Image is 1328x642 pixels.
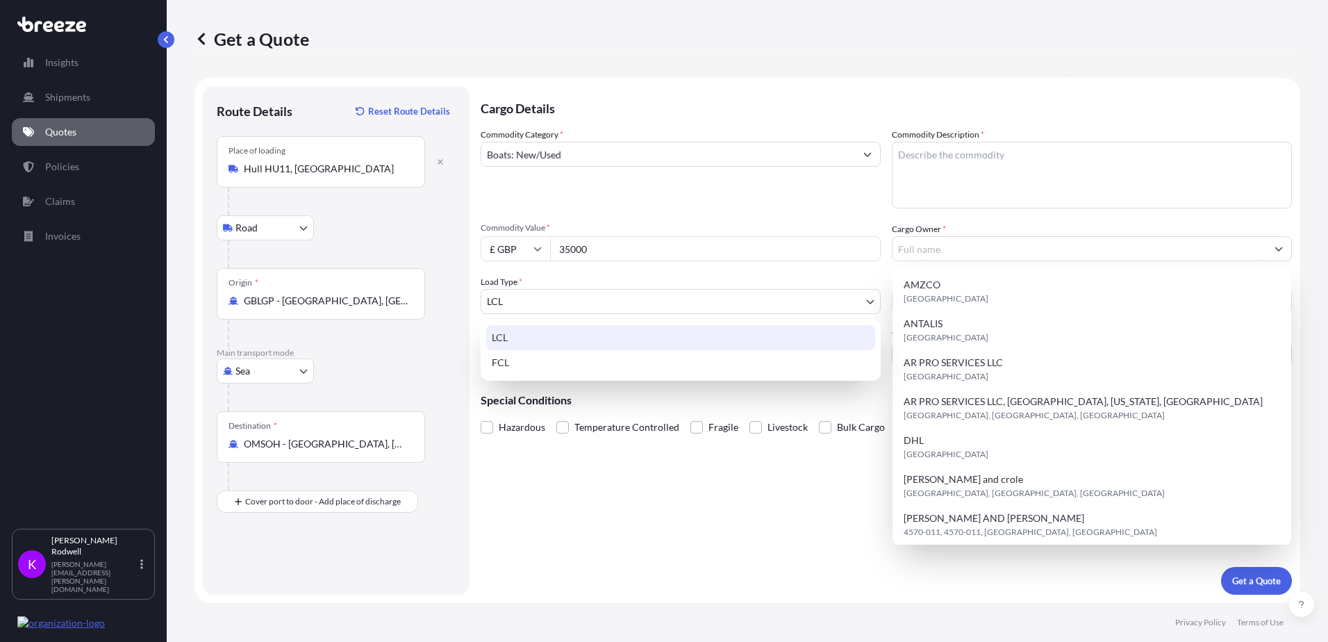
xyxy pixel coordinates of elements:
span: [GEOGRAPHIC_DATA], [GEOGRAPHIC_DATA], [GEOGRAPHIC_DATA] [904,486,1165,500]
span: 4570-011, 4570-011, [GEOGRAPHIC_DATA], [GEOGRAPHIC_DATA] [904,525,1157,539]
span: DHL [904,434,924,447]
span: [PERSON_NAME] and crole [904,472,1023,486]
span: ANTALIS [904,317,943,331]
span: [GEOGRAPHIC_DATA] [904,331,988,345]
span: [GEOGRAPHIC_DATA] [904,292,988,306]
span: [GEOGRAPHIC_DATA] [904,370,988,384]
div: LCL [486,325,875,350]
p: Get a Quote [194,28,309,50]
div: FCL [486,350,875,375]
span: [GEOGRAPHIC_DATA], [GEOGRAPHIC_DATA], [GEOGRAPHIC_DATA] [904,409,1165,422]
p: Cargo Details [481,86,1292,128]
span: AR PRO SERVICES LLC, [GEOGRAPHIC_DATA], [US_STATE], [GEOGRAPHIC_DATA] [904,395,1263,409]
span: [PERSON_NAME] AND [PERSON_NAME] [904,511,1084,525]
span: AMZCO [904,278,940,292]
span: [GEOGRAPHIC_DATA] [904,447,988,461]
span: AR PRO SERVICES LLC [904,356,1003,370]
